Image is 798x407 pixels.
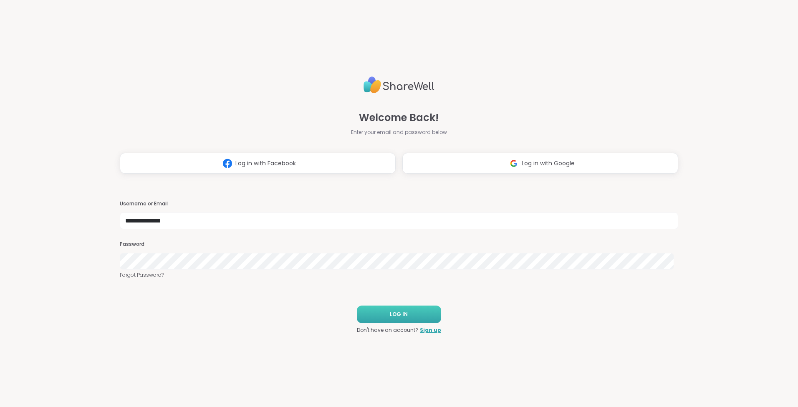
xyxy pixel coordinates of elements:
[359,110,439,125] span: Welcome Back!
[120,271,678,279] a: Forgot Password?
[357,326,418,334] span: Don't have an account?
[120,200,678,207] h3: Username or Email
[357,306,441,323] button: LOG IN
[220,156,235,171] img: ShareWell Logomark
[506,156,522,171] img: ShareWell Logomark
[390,311,408,318] span: LOG IN
[402,153,678,174] button: Log in with Google
[351,129,447,136] span: Enter your email and password below
[522,159,575,168] span: Log in with Google
[235,159,296,168] span: Log in with Facebook
[420,326,441,334] a: Sign up
[364,73,434,97] img: ShareWell Logo
[120,153,396,174] button: Log in with Facebook
[120,241,678,248] h3: Password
